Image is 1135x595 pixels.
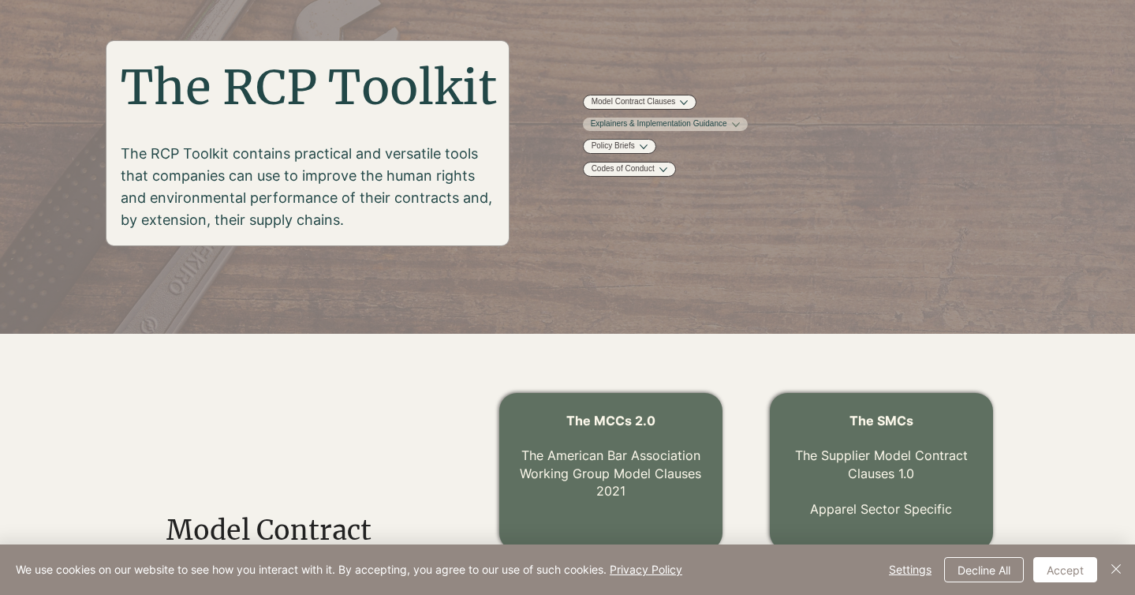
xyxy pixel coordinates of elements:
[944,557,1024,582] button: Decline All
[592,96,676,108] a: Model Contract Clauses
[1107,559,1126,578] img: Close
[121,143,497,231] p: The RCP Toolkit contains practical and versatile tools that companies can use to improve the huma...
[592,163,655,175] a: Codes of Conduct
[889,558,932,582] span: Settings
[121,58,497,117] span: The RCP Toolkit
[810,501,952,517] a: Apparel Sector Specific
[592,140,635,152] a: Policy Briefs
[1033,557,1097,582] button: Accept
[1107,557,1126,582] button: Close
[795,447,968,481] a: The Supplier Model Contract Clauses 1.0
[16,563,682,577] span: We use cookies on our website to see how you interact with it. By accepting, you agree to our use...
[591,118,727,130] a: Explainers & Implementation Guidance
[659,166,667,174] button: More Codes of Conduct pages
[680,99,688,107] button: More Model Contract Clauses pages
[732,121,740,129] button: More Explainers & Implementation Guidance pages
[610,563,682,576] a: Privacy Policy
[566,413,655,428] span: The MCCs 2.0
[849,413,913,428] a: The SMCs
[583,94,802,178] nav: Site
[520,413,701,500] a: The MCCs 2.0 The American Bar Association Working Group Model Clauses2021
[640,143,648,151] button: More Policy Briefs pages
[166,514,371,585] span: Model Contract Clauses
